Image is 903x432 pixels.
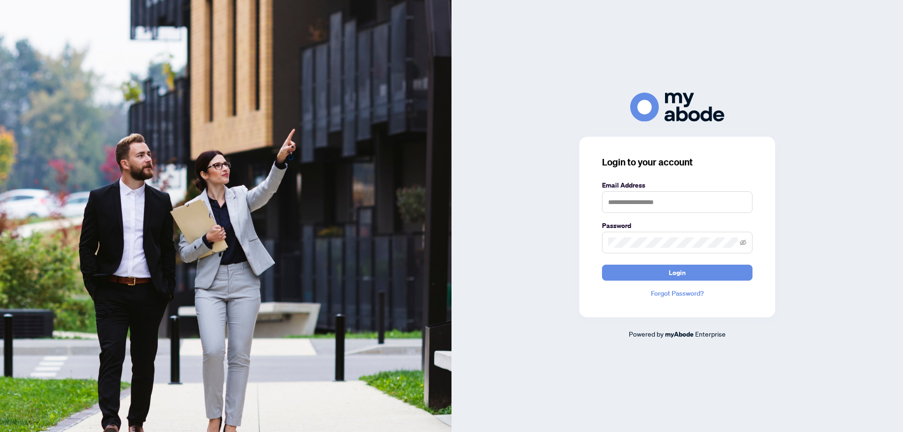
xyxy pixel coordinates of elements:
[602,220,752,231] label: Password
[695,330,726,338] span: Enterprise
[669,265,686,280] span: Login
[630,93,724,121] img: ma-logo
[602,265,752,281] button: Login
[602,156,752,169] h3: Login to your account
[740,239,746,246] span: eye-invisible
[665,329,694,339] a: myAbode
[629,330,664,338] span: Powered by
[602,180,752,190] label: Email Address
[602,288,752,298] a: Forgot Password?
